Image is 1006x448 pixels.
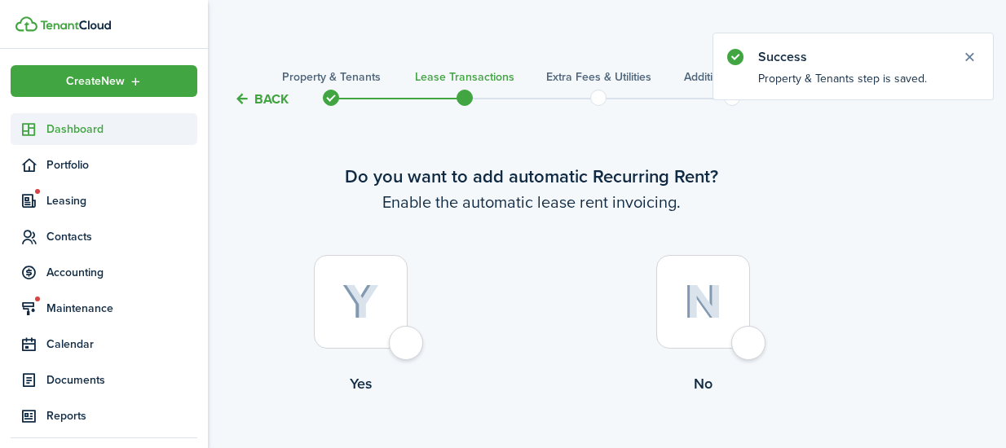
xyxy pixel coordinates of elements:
span: Maintenance [46,300,197,317]
span: Create New [66,76,125,87]
span: Reports [46,407,197,424]
notify-title: Success [758,47,946,67]
img: TenantCloud [40,20,111,30]
img: TenantCloud [15,16,38,32]
span: Documents [46,371,197,389]
img: Yes [342,284,379,320]
a: Dashboard [11,113,197,145]
h3: Property & Tenants [282,68,381,86]
span: Dashboard [46,121,197,138]
button: Back [234,90,289,108]
a: Reports [11,400,197,432]
span: Contacts [46,228,197,245]
notify-body: Property & Tenants step is saved. [713,70,993,99]
button: Open menu [11,65,197,97]
h3: Lease Transactions [415,68,514,86]
span: Accounting [46,264,197,281]
button: Close notify [958,46,981,68]
control-radio-card-title: Yes [189,373,532,394]
wizard-step-header-description: Enable the automatic lease rent invoicing. [189,190,874,214]
h3: Extra fees & Utilities [546,68,651,86]
h3: Additional Services [684,68,781,86]
control-radio-card-title: No [532,373,874,394]
span: Leasing [46,192,197,209]
wizard-step-header-title: Do you want to add automatic Recurring Rent? [189,163,874,190]
img: No [684,284,722,319]
span: Calendar [46,336,197,353]
span: Portfolio [46,156,197,173]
